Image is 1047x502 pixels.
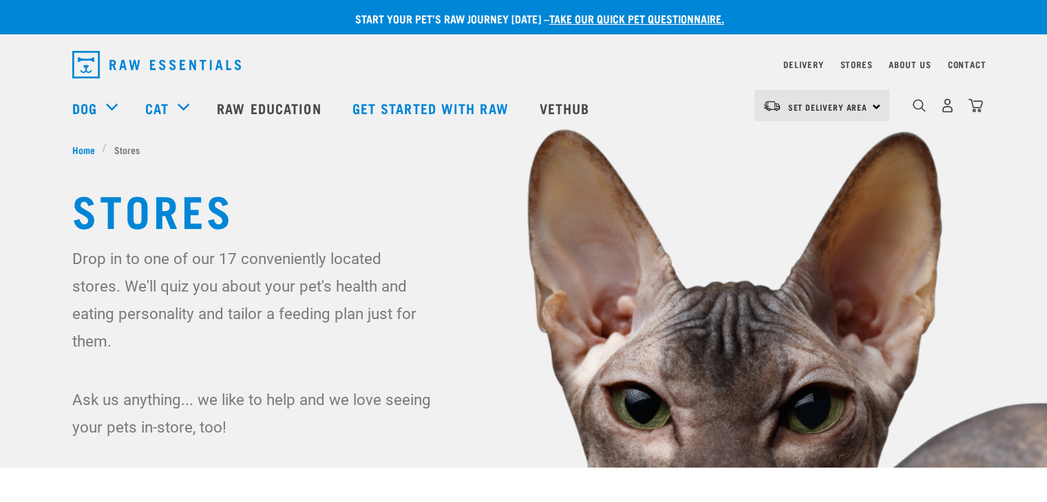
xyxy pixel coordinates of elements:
img: home-icon-1@2x.png [913,99,926,112]
img: home-icon@2x.png [969,98,983,113]
span: Set Delivery Area [788,105,868,109]
h1: Stores [72,184,975,234]
nav: dropdown navigation [61,45,986,84]
a: Home [72,142,103,157]
p: Drop in to one of our 17 conveniently located stores. We'll quiz you about your pet's health and ... [72,245,434,355]
a: Delivery [783,62,823,67]
a: take our quick pet questionnaire. [549,15,724,21]
a: Raw Education [203,80,338,135]
nav: breadcrumbs [72,142,975,157]
a: Vethub [526,80,607,135]
img: van-moving.png [763,100,781,112]
img: user.png [940,98,955,113]
a: About Us [889,62,931,67]
p: Ask us anything... we like to help and we love seeing your pets in-store, too! [72,386,434,441]
a: Stores [840,62,873,67]
a: Cat [145,98,169,118]
a: Dog [72,98,97,118]
span: Home [72,142,95,157]
img: Raw Essentials Logo [72,51,241,78]
a: Contact [948,62,986,67]
a: Get started with Raw [339,80,526,135]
